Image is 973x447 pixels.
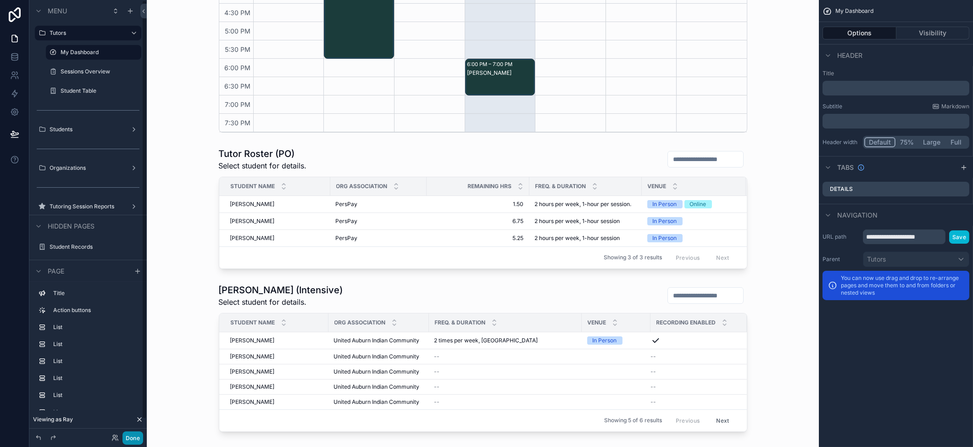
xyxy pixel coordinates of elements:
[122,431,143,445] button: Done
[919,137,945,147] button: Large
[837,163,854,172] span: Tabs
[61,87,139,95] label: Student Table
[835,7,873,15] span: My Dashboard
[949,230,969,244] button: Save
[48,222,95,231] span: Hidden pages
[61,49,136,56] label: My Dashboard
[896,27,970,39] button: Visibility
[231,183,275,190] span: Student Name
[823,256,859,263] label: Parent
[656,319,716,326] span: Recording Enabled
[53,307,138,314] label: Action buttons
[29,282,147,429] div: scrollable content
[48,267,64,276] span: Page
[53,290,138,297] label: Title
[61,68,139,75] label: Sessions Overview
[231,319,275,326] span: Student Name
[53,374,138,382] label: List
[823,139,859,146] label: Header width
[932,103,969,110] a: Markdown
[823,81,969,95] div: scrollable content
[50,29,123,37] label: Tutors
[863,251,969,267] button: Tutors
[535,183,586,190] span: Freq. & Duration
[895,137,919,147] button: 75%
[648,183,667,190] span: Venue
[823,103,842,110] label: Subtitle
[50,203,127,210] label: Tutoring Session Reports
[53,358,138,365] label: List
[50,164,127,172] label: Organizations
[33,416,73,423] span: Viewing as Ray
[823,70,969,77] label: Title
[53,391,138,399] label: List
[50,126,127,133] label: Students
[837,211,878,220] span: Navigation
[435,319,486,326] span: Freq. & Duration
[841,274,964,296] p: You can now use drag and drop to re-arrange pages and move them to and from folders or nested views
[53,324,138,331] label: List
[53,408,138,416] label: List
[823,114,969,129] div: scrollable content
[864,137,895,147] button: Default
[837,51,862,60] span: Header
[830,185,853,193] label: Details
[823,233,859,240] label: URL path
[604,254,662,261] span: Showing 3 of 3 results
[48,6,67,16] span: Menu
[334,319,386,326] span: Org Association
[604,417,662,424] span: Showing 5 of 6 results
[823,27,896,39] button: Options
[50,243,139,251] label: Student Records
[941,103,969,110] span: Markdown
[468,183,512,190] span: Remaining Hrs
[588,319,606,326] span: Venue
[867,255,886,264] span: Tutors
[945,137,968,147] button: Full
[336,183,388,190] span: Org Association
[53,341,138,348] label: List
[710,413,735,428] button: Next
